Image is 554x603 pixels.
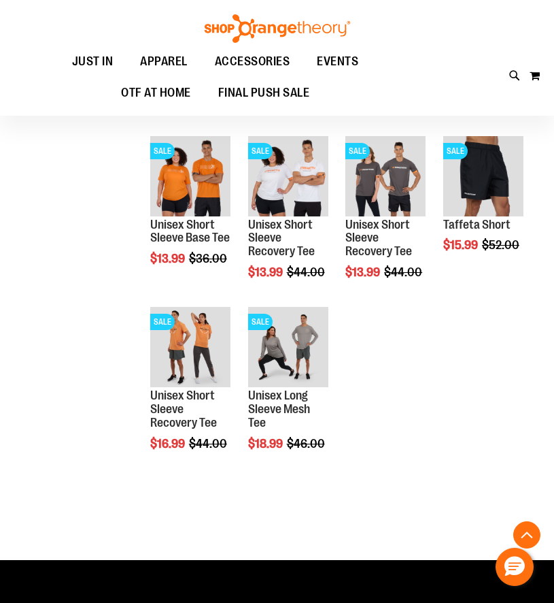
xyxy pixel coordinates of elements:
span: SALE [150,143,175,159]
span: SALE [248,143,273,159]
a: Taffeta Short [443,218,510,231]
span: SALE [248,314,273,330]
div: product [436,129,530,287]
span: $13.99 [345,265,382,279]
a: ACCESSORIES [201,46,304,78]
div: product [241,129,335,314]
a: EVENTS [303,46,372,78]
a: OTF AT HOME [107,78,205,109]
div: product [143,129,237,301]
a: Unisex Short Sleeve Recovery Tee [150,389,217,429]
img: Product image for Unisex Short Sleeve Base Tee [150,136,230,216]
span: EVENTS [317,46,358,77]
span: $16.99 [150,437,187,451]
a: Product image for Taffeta ShortSALE [443,136,523,218]
span: $36.00 [189,252,229,265]
button: Back To Top [513,521,540,549]
span: $44.00 [287,265,327,279]
a: Product image for Unisex Short Sleeve Recovery TeeSALE [248,136,328,218]
span: $13.99 [248,265,285,279]
span: $13.99 [150,252,187,265]
span: $52.00 [482,238,521,252]
span: SALE [443,143,468,159]
img: Product image for Taffeta Short [443,136,523,216]
div: product [339,129,432,314]
a: Unisex Short Sleeve Recovery Tee [345,218,412,259]
a: Unisex Long Sleeve Mesh Tee [248,389,310,429]
span: $18.99 [248,437,285,451]
span: SALE [345,143,370,159]
a: FINAL PUSH SALE [205,78,324,108]
span: $15.99 [443,238,480,252]
a: Unisex Short Sleeve Recovery Tee [248,218,315,259]
span: APPAREL [140,46,188,77]
button: Hello, have a question? Let’s chat. [496,548,534,586]
img: Product image for Unisex Short Sleeve Recovery Tee [248,136,328,216]
span: SALE [150,314,175,330]
a: Product image for Unisex Short Sleeve Recovery TeeSALE [345,136,426,218]
img: Product image for Unisex Short Sleeve Recovery Tee [345,136,426,216]
span: JUST IN [72,46,114,77]
span: FINAL PUSH SALE [218,78,310,108]
a: APPAREL [126,46,201,78]
span: $44.00 [189,437,229,451]
a: Unisex Short Sleeve Recovery Tee primary imageSALE [150,307,230,389]
a: Product image for Unisex Short Sleeve Base TeeSALE [150,136,230,218]
img: Unisex Long Sleeve Mesh Tee primary image [248,307,328,387]
span: OTF AT HOME [121,78,191,108]
div: product [241,300,335,485]
img: Shop Orangetheory [203,14,352,43]
a: Unisex Long Sleeve Mesh Tee primary imageSALE [248,307,328,389]
div: product [143,300,237,485]
span: ACCESSORIES [215,46,290,77]
a: Unisex Short Sleeve Base Tee [150,218,230,245]
span: $44.00 [384,265,424,279]
img: Unisex Short Sleeve Recovery Tee primary image [150,307,230,387]
a: JUST IN [58,46,127,78]
span: $46.00 [287,437,327,451]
